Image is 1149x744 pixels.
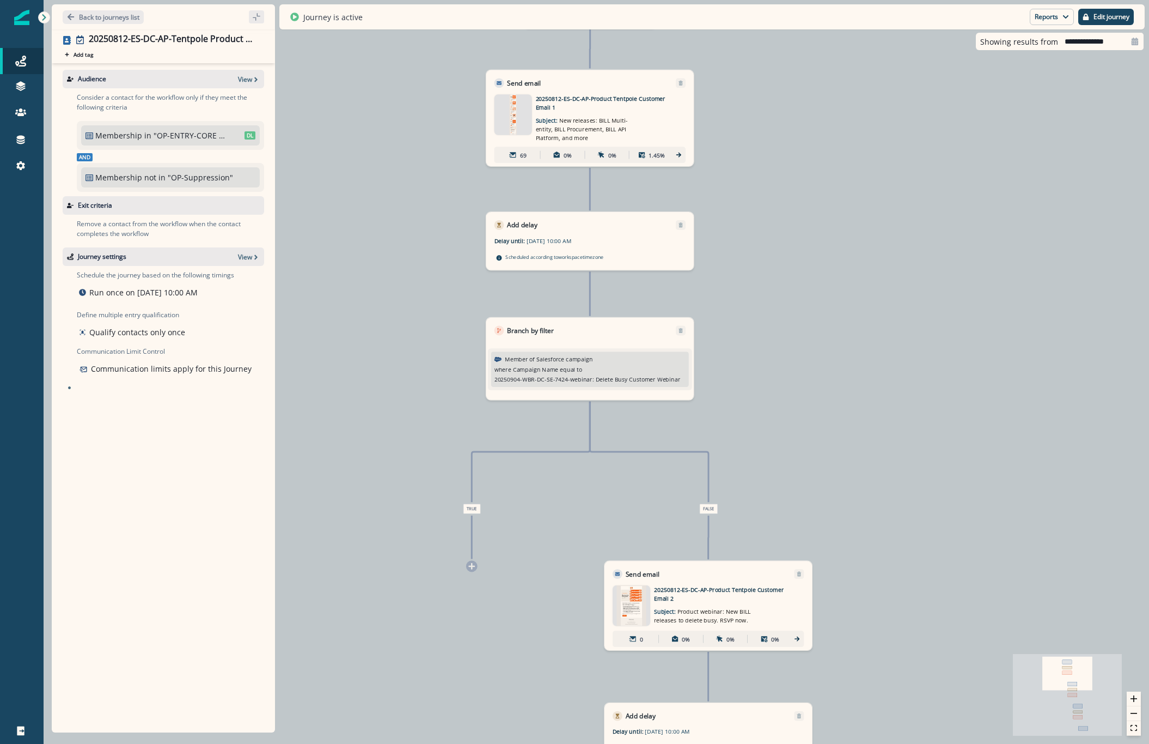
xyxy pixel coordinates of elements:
button: fit view [1127,721,1141,736]
span: DL [245,131,255,140]
p: "OP-Suppression" [168,172,241,183]
p: Audience [78,74,106,84]
p: Add delay [626,711,656,721]
img: email asset unavailable [509,94,517,135]
span: And [77,153,93,161]
p: Delay until: [613,728,645,736]
button: Add tag [63,50,95,59]
p: Journey settings [78,252,126,262]
div: False [631,504,786,514]
div: Send emailRemoveemail asset unavailable20250812-ES-DC-AP-Product Tentpole Customer Email 1Subject... [486,70,694,167]
p: Branch by filter [507,326,554,336]
p: Exit criteria [78,201,112,210]
p: Run once on [DATE] 10:00 AM [89,287,198,298]
p: Send email [626,569,659,579]
p: Subject: [654,602,755,624]
g: Edge from 699b4250-411e-4610-bc3b-33c74f43298a to node-edge-label79915f1a-7b88-4524-a18b-3c6231c5... [472,402,590,503]
button: zoom out [1127,706,1141,721]
p: 0% [771,634,779,643]
p: 1.45% [649,150,665,159]
p: Define multiple entry qualification [77,310,187,320]
p: where [494,365,511,374]
button: Edit journey [1078,9,1134,25]
p: 69 [520,150,527,159]
div: True [394,504,549,514]
button: Reports [1030,9,1074,25]
button: View [238,252,260,262]
p: equal to [560,365,582,374]
div: Send emailRemoveemail asset unavailable20250812-ES-DC-AP-Product Tentpole Customer Email 2Subject... [604,561,812,651]
p: Send email [507,78,541,88]
span: Product webinar: New BILL releases to delete busy. RSVP now. [654,608,750,624]
button: sidebar collapse toggle [249,10,264,23]
span: False [699,504,717,514]
div: Add delayRemoveDelay until:[DATE] 10:00 AMScheduled according toworkspacetimezone [486,211,694,270]
p: 20250812-ES-DC-AP-Product Tentpole Customer Email 2 [654,585,784,602]
p: View [238,75,252,84]
span: New releases: BILL Multi-entity, BILL Procurement, BILL API Platform, and more [536,117,628,141]
p: "OP-ENTRY-CORE LIST-Direct: AP Admins" [154,130,227,141]
p: not in [144,172,166,183]
p: Campaign Name [513,365,558,374]
button: Go back [63,10,144,24]
g: Edge from 699b4250-411e-4610-bc3b-33c74f43298a to node-edge-label545a0502-7fc4-4094-a4e7-a52ae01a... [590,402,708,503]
p: Membership [95,172,142,183]
p: [DATE] 10:00 AM [527,237,628,245]
p: 20250812-ES-DC-AP-Product Tentpole Customer Email 1 [536,94,665,111]
p: 0% [682,634,690,643]
p: [DATE] 10:00 AM [645,728,746,736]
p: Communication limits apply for this Journey [91,363,252,374]
p: Qualify contacts only once [89,326,185,338]
p: 0 [640,634,643,643]
img: Inflection [14,10,29,25]
span: True [463,504,480,514]
p: Journey is active [303,11,363,23]
p: Back to journeys list [79,13,139,22]
p: Schedule the journey based on the following timings [77,270,234,280]
p: Communication Limit Control [77,347,264,356]
p: Membership [95,130,142,141]
p: Remove a contact from the workflow when the contact completes the workflow [77,219,264,239]
button: View [238,75,260,84]
p: Scheduled according to workspace timezone [505,253,603,261]
p: Add delay [507,220,537,230]
div: 20250812-ES-DC-AP-Tentpole Product Webinar [89,34,260,46]
p: Member of Salesforce campaign [505,355,593,364]
p: Consider a contact for the workflow only if they meet the following criteria [77,93,264,112]
p: Delay until: [494,237,527,245]
p: View [238,252,252,262]
p: Showing results from [980,36,1058,47]
button: zoom in [1127,692,1141,706]
p: Edit journey [1093,13,1129,21]
div: Branch by filterRemoveMember of Salesforce campaignwhereCampaign Nameequal to20250904-WBR-DC-SE-7... [486,317,694,401]
p: 20250904-WBR-DC-SE-7424-webinar: Delete Busy Customer Webinar [494,375,681,384]
p: 0% [564,150,572,159]
p: 0% [608,150,616,159]
img: email asset unavailable [616,585,646,626]
p: Subject: [536,112,637,142]
p: in [144,130,151,141]
p: Add tag [74,51,93,58]
p: 0% [726,634,735,643]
